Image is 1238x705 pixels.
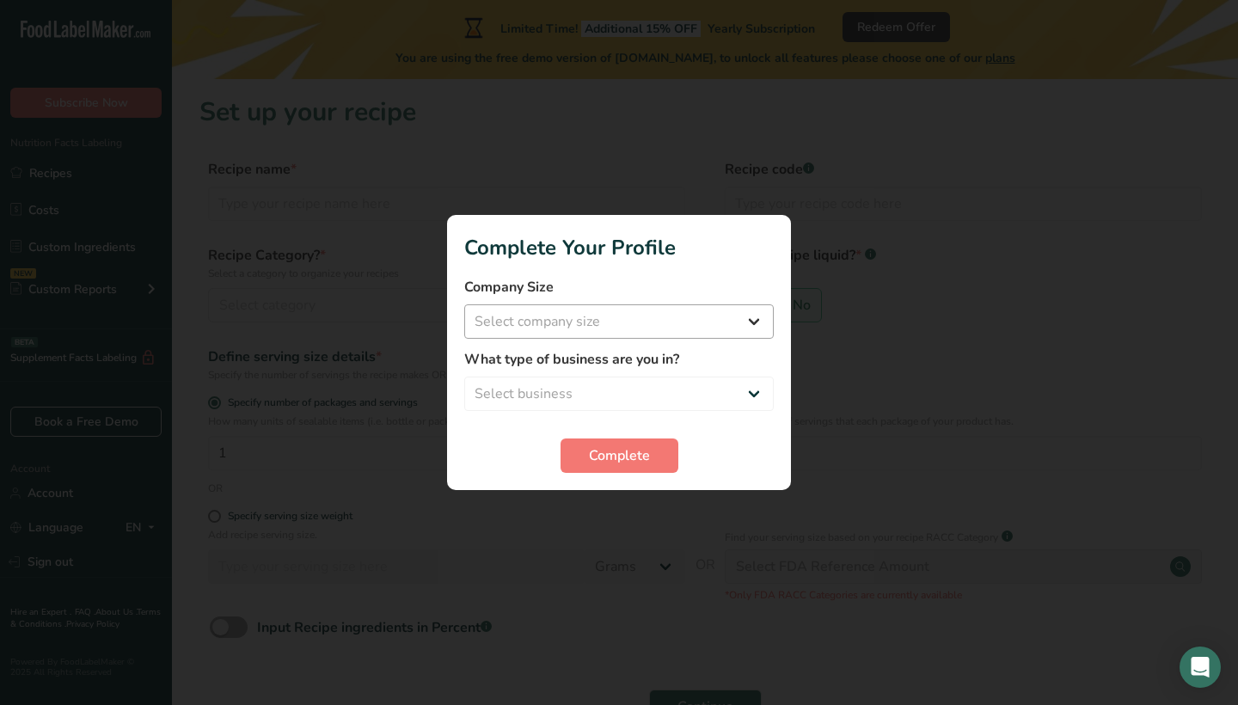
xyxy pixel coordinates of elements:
[464,232,774,263] h1: Complete Your Profile
[1180,647,1221,688] div: Open Intercom Messenger
[464,277,774,297] label: Company Size
[464,349,774,370] label: What type of business are you in?
[561,438,678,473] button: Complete
[589,445,650,466] span: Complete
